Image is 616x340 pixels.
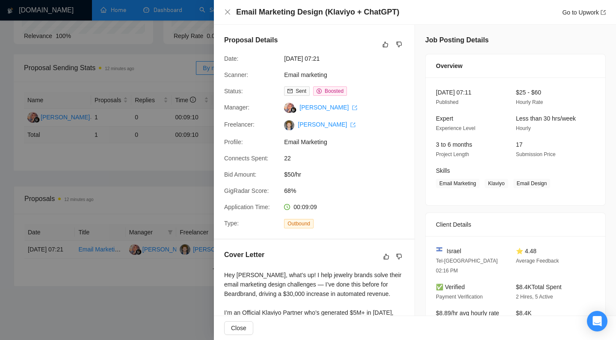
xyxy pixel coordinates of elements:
span: Application Time: [224,204,270,210]
span: dislike [396,41,402,48]
span: Average Feedback [516,258,559,264]
span: [DATE] 07:21 [284,54,412,63]
span: Hourly Rate [516,99,543,105]
span: Overview [436,61,462,71]
span: Tel-[GEOGRAPHIC_DATA] 02:16 PM [436,258,498,274]
span: Status: [224,88,243,95]
span: export [352,105,357,110]
span: ⭐ 4.48 [516,248,536,254]
span: $50/hr [284,170,412,179]
span: 3 to 6 months [436,141,472,148]
span: Less than 30 hrs/week [516,115,576,122]
span: Expert [436,115,453,122]
span: Published [436,99,459,105]
img: c1mafPHJym8I3dO2vJ6p2ePicGyo9acEghXHRsFlb5iF9zz4q62g7G6qnQa243Y-mC [284,120,294,130]
span: Boosted [325,88,344,94]
button: dislike [394,251,404,262]
span: Submission Price [516,151,556,157]
span: Hourly [516,125,531,131]
span: 22 [284,154,412,163]
span: Project Length [436,151,469,157]
a: [PERSON_NAME] export [298,121,355,128]
span: Type: [224,220,239,227]
span: Scanner: [224,71,248,78]
span: 17 [516,141,523,148]
button: dislike [394,39,404,50]
div: Client Details [436,213,595,236]
span: dollar [317,89,322,94]
span: [DATE] 07:11 [436,89,471,96]
span: close [224,9,231,15]
span: Close [231,323,246,333]
span: 68% [284,186,412,195]
span: $8.4K [516,310,532,316]
span: Outbound [284,219,314,228]
h5: Cover Letter [224,250,264,260]
h4: Email Marketing Design (Klaviyo + ChatGPT) [236,7,400,18]
span: Connects Spent: [224,155,269,162]
h5: Job Posting Details [425,35,489,45]
span: export [601,10,606,15]
span: dislike [396,253,402,260]
span: Israel [447,246,461,256]
button: like [380,39,391,50]
span: Email Design [513,179,551,188]
span: Skills [436,167,450,174]
span: Email Marketing [436,179,480,188]
img: gigradar-bm.png [290,107,296,113]
span: like [383,253,389,260]
span: Klaviyo [485,179,508,188]
a: [PERSON_NAME] export [299,104,357,111]
img: 🇮🇱 [436,246,442,252]
span: Manager: [224,104,249,111]
span: Bid Amount: [224,171,257,178]
span: Profile: [224,139,243,145]
span: $8.4K Total Spent [516,284,562,290]
div: Open Intercom Messenger [587,311,607,331]
span: Date: [224,55,238,62]
span: mail [287,89,293,94]
button: Close [224,321,253,335]
span: export [350,122,355,127]
button: Close [224,9,231,16]
span: GigRadar Score: [224,187,269,194]
a: Email marketing [284,71,327,78]
span: Email Marketing [284,137,412,147]
span: clock-circle [284,204,290,210]
span: 00:09:09 [293,204,317,210]
span: Payment Verification [436,294,483,300]
span: ✅ Verified [436,284,465,290]
span: 2 Hires, 5 Active [516,294,553,300]
h5: Proposal Details [224,35,278,45]
span: Sent [296,88,306,94]
span: like [382,41,388,48]
a: Go to Upworkexport [562,9,606,16]
span: $25 - $60 [516,89,541,96]
span: Freelancer: [224,121,255,128]
button: like [381,251,391,262]
span: Experience Level [436,125,475,131]
span: $8.89/hr avg hourly rate paid [436,310,499,326]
